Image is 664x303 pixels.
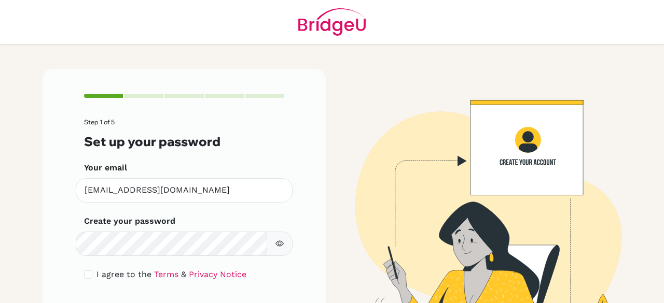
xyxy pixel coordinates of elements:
span: & [181,269,186,279]
label: Your email [84,162,127,174]
span: Step 1 of 5 [84,118,115,126]
span: I agree to the [96,269,151,279]
label: Create your password [84,215,175,227]
input: Insert your email* [76,178,293,203]
a: Terms [154,269,178,279]
h3: Set up your password [84,134,284,149]
a: Privacy Notice [189,269,246,279]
